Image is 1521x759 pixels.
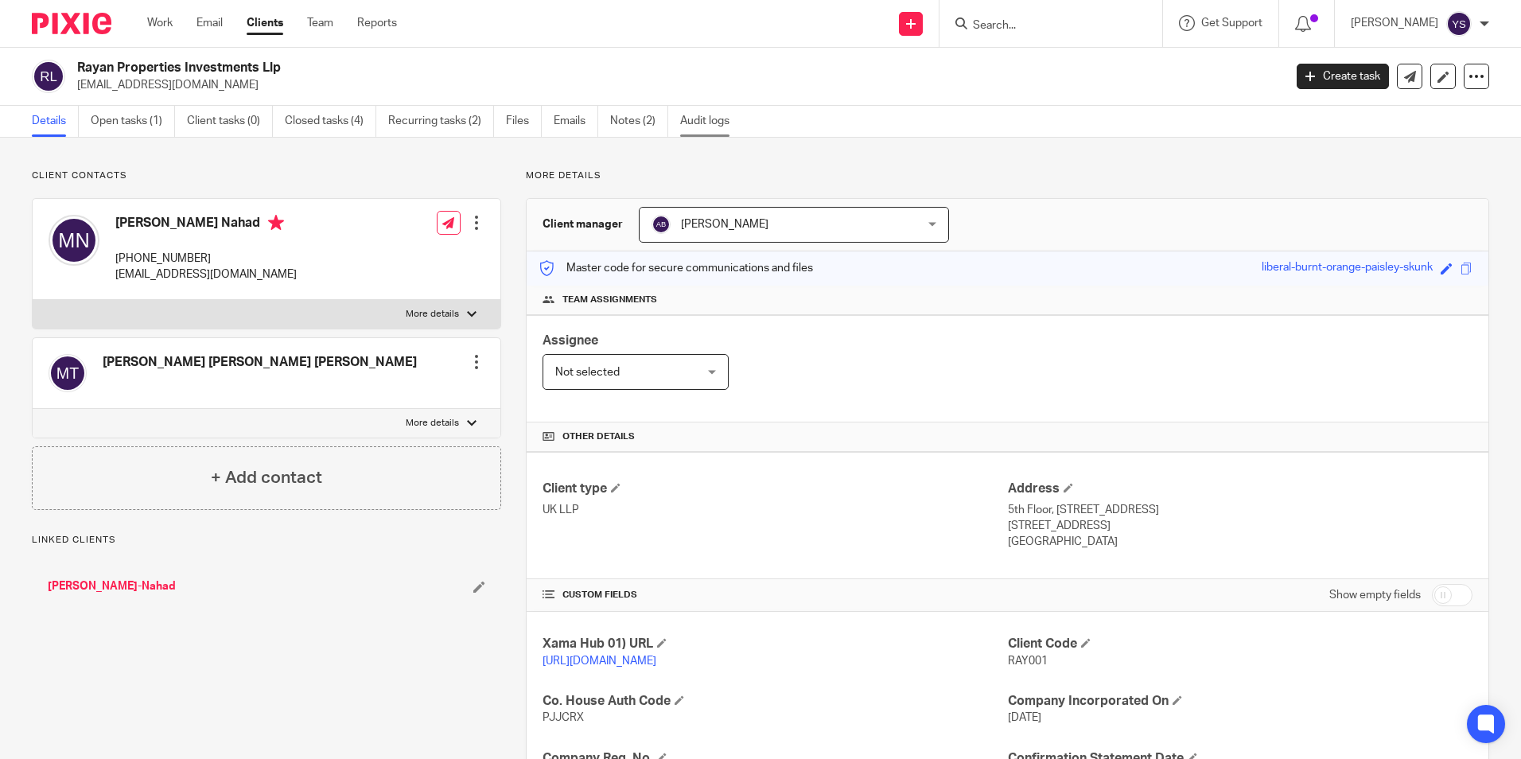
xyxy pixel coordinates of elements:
[543,334,598,347] span: Assignee
[388,106,494,137] a: Recurring tasks (2)
[77,77,1273,93] p: [EMAIL_ADDRESS][DOMAIN_NAME]
[1329,587,1421,603] label: Show empty fields
[539,260,813,276] p: Master code for secure communications and files
[187,106,273,137] a: Client tasks (0)
[196,15,223,31] a: Email
[32,60,65,93] img: svg%3E
[32,106,79,137] a: Details
[103,354,417,371] h4: [PERSON_NAME] [PERSON_NAME] [PERSON_NAME]
[543,712,584,723] span: PJJCRX
[115,215,297,235] h4: [PERSON_NAME] Nahad
[1008,712,1041,723] span: [DATE]
[971,19,1114,33] input: Search
[1008,693,1472,710] h4: Company Incorporated On
[1201,18,1262,29] span: Get Support
[406,308,459,321] p: More details
[543,502,1007,518] p: UK LLP
[1008,656,1048,667] span: RAY001
[406,417,459,430] p: More details
[1351,15,1438,31] p: [PERSON_NAME]
[247,15,283,31] a: Clients
[555,367,620,378] span: Not selected
[115,251,297,267] p: [PHONE_NUMBER]
[543,656,656,667] a: [URL][DOMAIN_NAME]
[32,534,501,547] p: Linked clients
[543,216,623,232] h3: Client manager
[652,215,671,234] img: svg%3E
[1008,481,1472,497] h4: Address
[526,169,1489,182] p: More details
[147,15,173,31] a: Work
[506,106,542,137] a: Files
[1262,259,1433,278] div: liberal-burnt-orange-paisley-skunk
[1297,64,1389,89] a: Create task
[307,15,333,31] a: Team
[357,15,397,31] a: Reports
[32,169,501,182] p: Client contacts
[32,13,111,34] img: Pixie
[48,578,176,594] a: [PERSON_NAME]-Nahad
[543,481,1007,497] h4: Client type
[1008,636,1472,652] h4: Client Code
[285,106,376,137] a: Closed tasks (4)
[543,589,1007,601] h4: CUSTOM FIELDS
[610,106,668,137] a: Notes (2)
[562,294,657,306] span: Team assignments
[115,267,297,282] p: [EMAIL_ADDRESS][DOMAIN_NAME]
[268,215,284,231] i: Primary
[543,636,1007,652] h4: Xama Hub 01) URL
[77,60,1033,76] h2: Rayan Properties Investments Llp
[49,215,99,266] img: svg%3E
[543,693,1007,710] h4: Co. House Auth Code
[680,106,741,137] a: Audit logs
[1008,534,1472,550] p: [GEOGRAPHIC_DATA]
[1008,518,1472,534] p: [STREET_ADDRESS]
[681,219,768,230] span: [PERSON_NAME]
[562,430,635,443] span: Other details
[554,106,598,137] a: Emails
[1008,502,1472,518] p: 5th Floor, [STREET_ADDRESS]
[91,106,175,137] a: Open tasks (1)
[1446,11,1472,37] img: svg%3E
[49,354,87,392] img: svg%3E
[211,465,322,490] h4: + Add contact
